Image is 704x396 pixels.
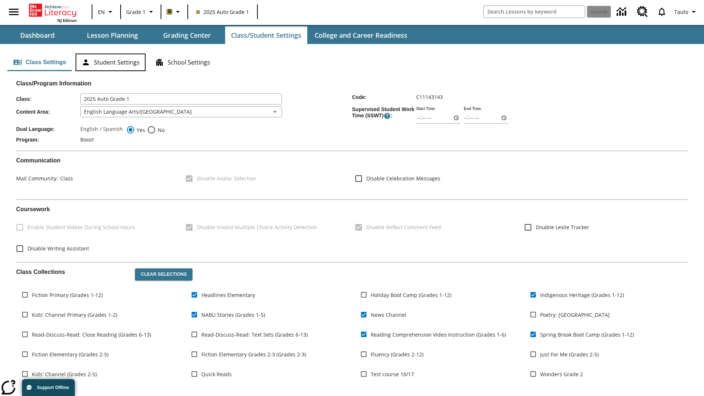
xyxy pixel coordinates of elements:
span: Spring Break Boot Camp (Grades 1-12) [540,331,634,338]
span: Tauto [674,8,688,16]
span: News Channel [371,311,406,319]
span: Reading Comprehension Video Instruction (Grades 1-6) [371,331,506,338]
h2: Class Collections [16,268,129,275]
button: Student Settings [76,54,146,71]
span: Grade 1 [126,8,146,16]
span: Mail Community : [16,175,58,182]
span: Content Area : [16,109,80,115]
input: search field [484,6,585,18]
span: Fluency (Grades 2-12) [371,351,423,358]
button: Supervised Student Work Time is the timeframe when students can take LevelSet and when lessons ar... [384,112,391,120]
button: Grade: Grade 1, Select a grade [123,5,158,18]
a: Data Center [612,2,632,22]
span: EN [98,8,105,16]
span: Dual Language : [16,126,80,132]
span: Fiction Elementary (Grades 2-5) [32,351,109,358]
span: Disable Reflect Comment Feed [366,223,441,231]
span: Poetry: [GEOGRAPHIC_DATA] [540,311,610,319]
span: Disable Writing Assistant [27,245,89,252]
label: End Time [464,106,481,111]
div: English Language Arts/[GEOGRAPHIC_DATA] [80,106,282,117]
span: Enable Student Videos During School Hours [27,223,135,231]
h2: Class/Program Information [16,80,688,87]
span: NJ Edition [57,18,77,23]
span: NABU Stories (Grades 1-5) [201,311,265,319]
span: B [168,7,171,16]
span: Read-Discuss-Read: Close Reading (Grades 6-13) [32,331,151,338]
label: Start Time [416,106,435,111]
a: Home [29,3,77,18]
span: Yes [135,126,145,134]
span: Kids' Channel Primary (Grades 1-2) [32,311,117,319]
span: Just For Me (Grades 2-5) [540,351,599,358]
span: Fiction Elementary Grades 2-3 (Grades 2-3) [201,351,306,358]
button: Grading Center [150,26,224,44]
span: Supervised Student Work Time (SSWT) : [352,106,416,120]
span: Code : [352,94,416,100]
span: 2025 Auto Grade 1 [196,8,249,16]
div: Communication [16,157,688,194]
span: Kids' Channel (Grades 2-5) [32,370,97,378]
label: English / Spanish [80,125,123,134]
input: Class [80,93,282,104]
div: Class/Program Information [16,87,688,145]
span: Class [58,175,73,182]
button: Support Offline [22,379,75,396]
span: Fiction Primary (Grades 1-12) [32,291,103,299]
div: Coursework [16,206,688,256]
span: Indigenous Heritage (Grades 1-12) [540,291,624,299]
span: Headlines Elementary [201,291,255,299]
button: Open side menu [3,1,25,23]
span: Read-Discuss-Read: Text Sets (Grades 6-13) [201,331,308,338]
a: Notifications [652,2,671,21]
button: Dashboard [1,26,74,44]
button: Class/Student Settings [225,26,307,44]
button: Language: EN, Select a language [95,5,118,18]
button: College and Career Readiness [309,26,413,44]
span: Disable Celebration Messages [366,175,440,182]
button: Class Settings [7,54,72,71]
span: Test course 10/17 [371,370,414,378]
span: Support Offline [37,385,69,390]
h2: Communication [16,157,688,164]
span: Quick Reads [201,370,232,378]
button: Lesson Planning [76,26,149,44]
span: Disable Avatar Selection [197,175,256,182]
span: No [156,126,165,134]
h2: Course work [16,206,688,213]
button: Profile/Settings [671,5,701,18]
span: Program : [16,137,80,143]
span: Boost [80,136,94,143]
div: Class Collections [16,263,688,391]
span: Holiday Boot Camp (Grades 1-12) [371,291,451,299]
a: Resource Center, Will open in new tab [632,2,652,22]
button: Clear Selections [135,268,192,281]
div: Home [29,2,77,23]
div: Class/Student Settings [7,54,697,71]
span: C11143143 [416,93,443,100]
button: School Settings [149,54,216,71]
span: Disable Invalid Multiple Choice Activity Detection [197,223,317,231]
button: Boost Class color is light brown. Change class color [164,5,185,18]
span: Class : [16,96,80,102]
span: Wonders Grade 2 [540,370,583,378]
span: Disable Lexile Tracker [536,223,589,231]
